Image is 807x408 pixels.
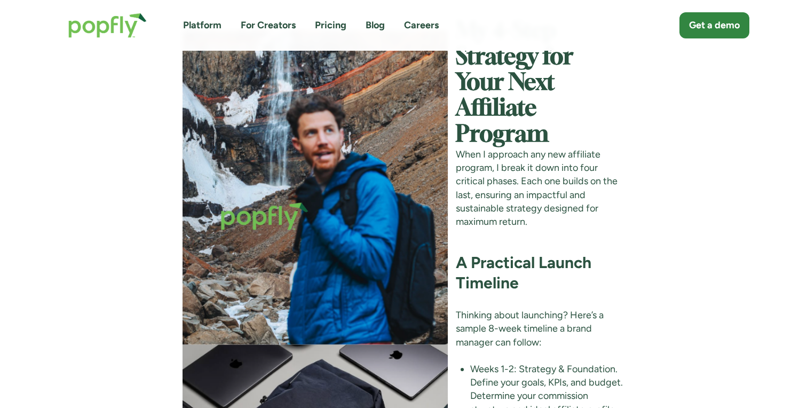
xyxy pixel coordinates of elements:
a: Blog [366,19,385,32]
strong: My 4-Step Strategy for Your Next Affiliate Program [456,20,573,145]
div: Get a demo [689,19,740,32]
a: Pricing [315,19,346,32]
a: Get a demo [679,12,749,38]
a: home [58,2,157,49]
strong: A Practical Launch Timeline [456,253,591,293]
a: For Creators [241,19,296,32]
a: Careers [404,19,439,32]
a: Platform [183,19,221,32]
